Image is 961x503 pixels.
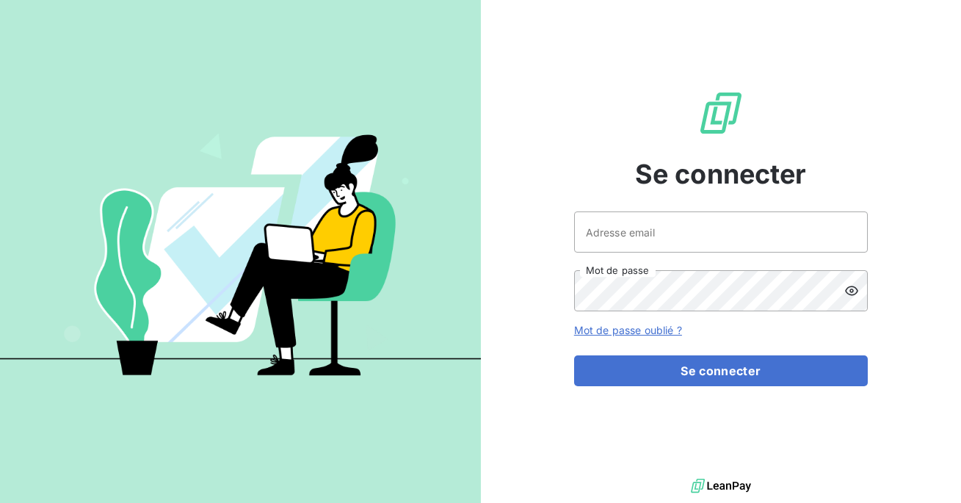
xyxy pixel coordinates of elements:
[697,90,744,137] img: Logo LeanPay
[635,154,807,194] span: Se connecter
[691,475,751,497] img: logo
[574,324,682,336] a: Mot de passe oublié ?
[574,211,868,253] input: placeholder
[574,355,868,386] button: Se connecter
